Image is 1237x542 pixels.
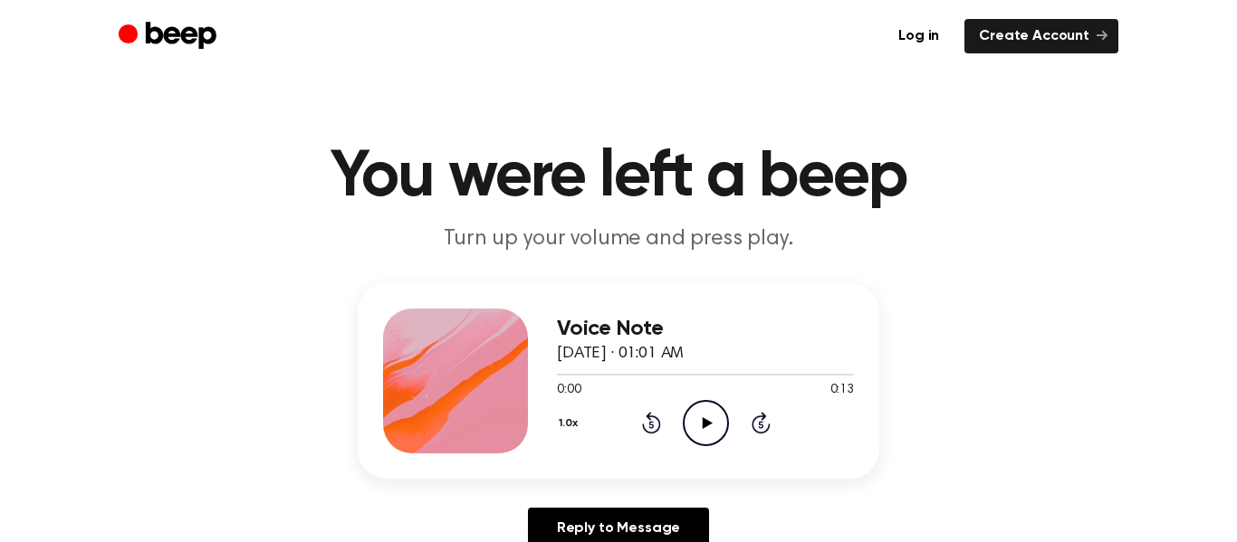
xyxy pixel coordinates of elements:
a: Log in [884,19,954,53]
span: 0:00 [557,381,580,400]
span: 0:13 [830,381,854,400]
span: [DATE] · 01:01 AM [557,346,684,362]
a: Beep [119,19,221,54]
button: 1.0x [557,408,585,439]
h3: Voice Note [557,317,854,341]
h1: You were left a beep [155,145,1082,210]
p: Turn up your volume and press play. [271,224,966,254]
a: Create Account [964,19,1118,53]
